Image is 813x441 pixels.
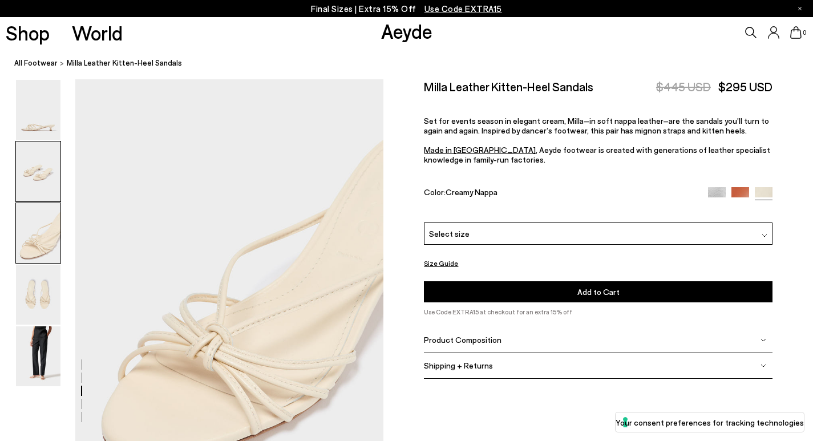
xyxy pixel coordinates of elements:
a: Shop [6,23,50,43]
span: Product Composition [424,335,501,345]
span: Milla Leather Kitten-Heel Sandals [67,57,182,69]
span: Navigate to /collections/ss25-final-sizes [424,3,502,14]
img: Milla Leather Kitten-Heel Sandals - Image 4 [16,265,60,325]
img: svg%3E [761,337,766,343]
div: Color: [424,187,697,200]
p: Final Sizes | Extra 15% Off [311,2,502,16]
span: Shipping + Returns [424,361,493,370]
label: Your consent preferences for tracking technologies [616,416,804,428]
p: Use Code EXTRA15 at checkout for an extra 15% off [424,307,772,317]
a: All Footwear [14,57,58,69]
span: 0 [802,30,807,36]
nav: breadcrumb [14,48,813,79]
button: Add to Cart [424,281,772,302]
span: Creamy Nappa [446,187,497,197]
img: svg%3E [762,233,767,238]
img: Milla Leather Kitten-Heel Sandals - Image 5 [16,326,60,386]
button: Your consent preferences for tracking technologies [616,412,804,432]
a: 0 [790,26,802,39]
img: svg%3E [761,363,766,369]
span: Add to Cart [577,287,620,297]
a: Made in [GEOGRAPHIC_DATA] [424,145,536,155]
img: Milla Leather Kitten-Heel Sandals - Image 2 [16,141,60,201]
span: $445 USD [656,79,711,94]
button: Size Guide [424,256,458,270]
img: Milla Leather Kitten-Heel Sandals - Image 3 [16,203,60,263]
img: Milla Leather Kitten-Heel Sandals - Image 1 [16,80,60,140]
a: Aeyde [381,19,432,43]
span: Select size [429,228,470,240]
a: World [72,23,123,43]
h2: Milla Leather Kitten-Heel Sandals [424,79,593,94]
span: $295 USD [718,79,772,94]
span: Set for events season in elegant cream, Milla–in soft nappa leather–are the sandals you'll turn t... [424,116,770,164]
